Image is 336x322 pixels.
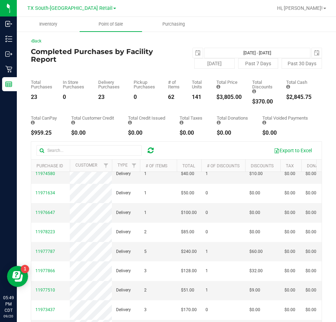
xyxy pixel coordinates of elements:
[116,170,131,177] span: Delivery
[252,80,276,94] div: Total Discounts
[305,307,316,313] span: $0.00
[128,130,169,136] div: $0.00
[144,287,147,294] span: 2
[5,51,12,58] inline-svg: Outbound
[128,120,132,125] i: Sum of all account credit issued for all refunds from returned purchases in the date range.
[216,80,242,89] div: Total Price
[206,229,208,235] span: 0
[31,120,35,125] i: Sum of the successful, non-voided CanPay payment transactions for all purchases in the date range.
[284,229,295,235] span: $0.00
[63,80,88,89] div: In Store Purchases
[305,229,316,235] span: $0.00
[277,5,323,11] span: Hi, [PERSON_NAME]!
[206,170,208,177] span: 1
[35,249,55,254] span: 11977787
[100,160,112,172] a: Filter
[181,287,194,294] span: $51.00
[181,209,197,216] span: $100.00
[3,314,14,319] p: 09/20
[35,210,55,215] span: 11976647
[31,39,41,43] a: Back
[180,130,207,136] div: $0.00
[305,190,316,196] span: $0.00
[116,287,131,294] span: Delivery
[251,163,274,168] a: Discounts
[5,20,12,27] inline-svg: Inbound
[249,287,260,294] span: $9.00
[206,268,208,274] span: 1
[262,130,311,136] div: $0.00
[75,163,97,168] a: Customer
[284,287,295,294] span: $0.00
[144,170,147,177] span: 1
[206,287,208,294] span: 1
[116,248,131,255] span: Delivery
[192,80,206,89] div: Total Units
[193,48,203,58] span: select
[31,48,176,63] h4: Completed Purchases by Facility Report
[134,80,157,89] div: Pickup Purchases
[305,268,316,274] span: $0.00
[206,209,208,216] span: 0
[71,116,117,125] div: Total Customer Credit
[180,116,207,125] div: Total Taxes
[305,170,316,177] span: $0.00
[305,287,316,294] span: $0.00
[249,307,260,313] span: $0.00
[286,85,290,89] i: Sum of the successful, non-voided cash payment transactions for all purchases in the date range. ...
[286,94,311,100] div: $2,845.75
[36,145,142,156] input: Search...
[21,265,29,273] iframe: Resource center unread badge
[181,229,194,235] span: $85.00
[31,130,61,136] div: $959.25
[249,268,263,274] span: $32.00
[116,307,131,313] span: Delivery
[31,80,52,89] div: Total Purchases
[180,120,183,125] i: Sum of the total taxes for all purchases in the date range.
[27,5,113,11] span: TX South-[GEOGRAPHIC_DATA] Retail
[144,307,147,313] span: 3
[206,307,208,313] span: 0
[249,209,260,216] span: $0.00
[182,163,195,168] a: Total
[5,66,12,73] inline-svg: Retail
[98,80,123,89] div: Delivery Purchases
[35,229,55,234] span: 11978223
[116,190,131,196] span: Delivery
[286,80,311,89] div: Total Cash
[284,248,295,255] span: $0.00
[305,248,316,255] span: $0.00
[144,268,147,274] span: 3
[63,94,88,100] div: 0
[312,48,322,58] span: select
[217,116,252,125] div: Total Donations
[249,229,260,235] span: $0.00
[134,94,157,100] div: 0
[17,17,80,32] a: Inventory
[144,209,147,216] span: 1
[35,190,55,195] span: 11971634
[31,116,61,125] div: Total CanPay
[144,248,147,255] span: 5
[249,170,263,177] span: $10.00
[217,130,252,136] div: $0.00
[238,58,278,69] button: Past 7 Days
[5,35,12,42] inline-svg: Inventory
[206,190,208,196] span: 0
[181,307,197,313] span: $170.00
[307,163,328,168] a: Donation
[142,17,205,32] a: Purchasing
[89,21,133,27] span: Point of Sale
[128,160,140,172] a: Filter
[35,171,55,176] span: 11974580
[284,170,295,177] span: $0.00
[35,307,55,312] span: 11973437
[262,116,311,125] div: Total Voided Payments
[252,89,256,94] i: Sum of the discount values applied to the all purchases in the date range.
[31,94,52,100] div: 23
[71,130,117,136] div: $0.00
[98,94,123,100] div: 23
[249,190,260,196] span: $0.00
[284,307,295,313] span: $0.00
[168,94,182,100] div: 62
